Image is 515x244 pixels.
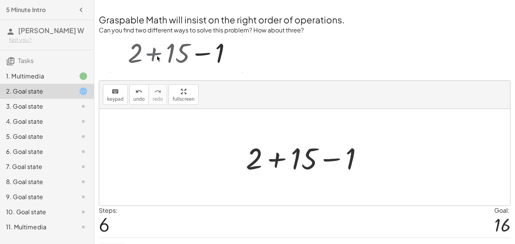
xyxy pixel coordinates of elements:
[169,84,199,105] button: fullscreen
[79,207,88,216] i: Task not started.
[79,72,88,81] i: Task finished.
[79,132,88,141] i: Task not started.
[18,26,84,35] span: [PERSON_NAME] W
[112,87,119,96] i: keyboard
[99,206,118,214] label: Steps:
[129,84,149,105] button: undoundo
[154,87,161,96] i: redo
[133,97,145,102] span: undo
[18,57,34,64] span: Tasks
[6,117,67,126] div: 4. Goal state
[153,97,163,102] span: redo
[149,84,167,105] button: redoredo
[6,147,67,156] div: 6. Goal state
[99,13,510,26] h2: Graspable Math will insist on the right order of operations.
[99,213,110,236] span: 6
[6,102,67,111] div: 3. Goal state
[173,97,195,102] span: fullscreen
[494,206,510,215] div: Goal:
[6,223,67,232] div: 11. Multimedia
[6,177,67,186] div: 8. Goal state
[79,102,88,111] i: Task not started.
[79,192,88,201] i: Task not started.
[6,72,67,81] div: 1. Multimedia
[6,132,67,141] div: 5. Goal state
[6,162,67,171] div: 7. Goal state
[99,26,510,35] p: Can you find two different ways to solve this problem? How about three?
[79,147,88,156] i: Task not started.
[79,87,88,96] i: Task started.
[6,192,67,201] div: 9. Goal state
[103,84,128,105] button: keyboardkeypad
[9,36,88,44] div: Not you?
[79,223,88,232] i: Task not started.
[135,87,143,96] i: undo
[79,117,88,126] i: Task not started.
[6,207,67,216] div: 10. Goal state
[79,162,88,171] i: Task not started.
[6,5,46,14] h4: 5 Minute Intro
[110,35,243,72] img: c98fd760e6ed093c10ccf3c4ca28a3dcde0f4c7a2f3786375f60a510364f4df2.gif
[107,97,124,102] span: keypad
[79,177,88,186] i: Task not started.
[6,87,67,96] div: 2. Goal state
